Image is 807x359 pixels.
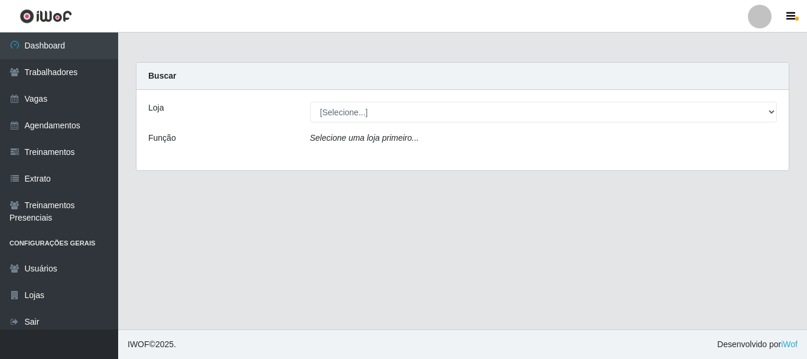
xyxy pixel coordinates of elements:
i: Selecione uma loja primeiro... [310,133,419,143]
label: Loja [148,102,164,114]
label: Função [148,132,176,144]
span: Desenvolvido por [717,338,798,351]
img: CoreUI Logo [19,9,72,24]
span: © 2025 . [128,338,176,351]
span: IWOF [128,339,149,349]
a: iWof [781,339,798,349]
strong: Buscar [148,71,176,80]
